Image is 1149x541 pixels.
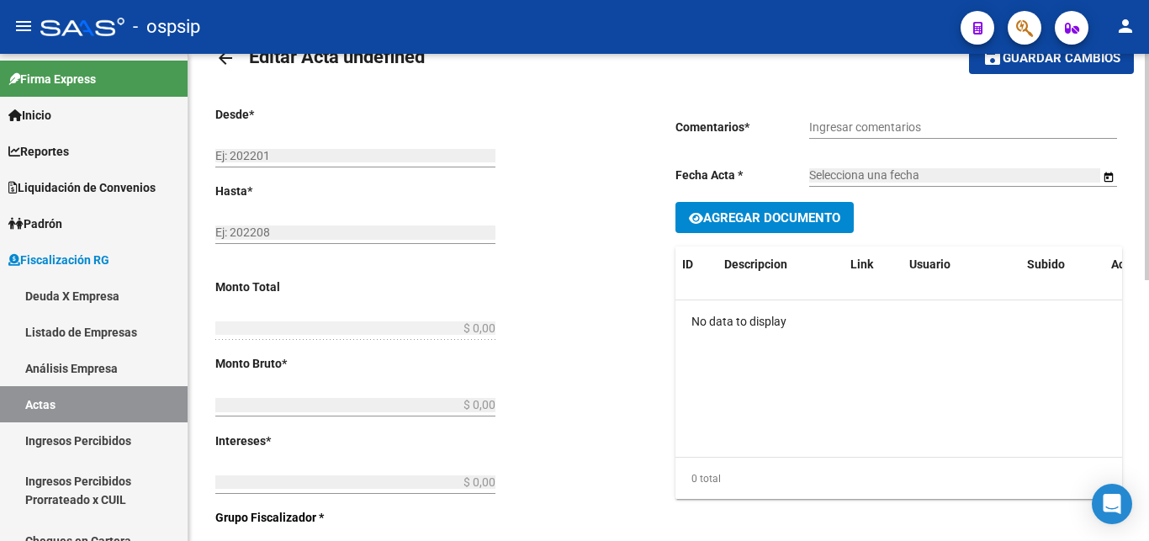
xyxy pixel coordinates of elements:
[8,251,109,269] span: Fiscalización RG
[215,278,342,296] p: Monto Total
[1003,51,1120,66] span: Guardar cambios
[675,118,809,136] p: Comentarios
[1115,16,1136,36] mat-icon: person
[8,178,156,197] span: Liquidación de Convenios
[215,508,342,527] p: Grupo Fiscalizador *
[215,354,342,373] p: Monto Bruto
[850,257,873,271] span: Link
[675,300,1122,342] div: No data to display
[675,202,854,233] button: Agregar Documento
[1020,247,1104,283] datatable-header-cell: Subido
[13,16,34,36] mat-icon: menu
[215,105,342,124] p: Desde
[1027,257,1065,271] span: Subido
[675,458,1122,500] div: 0 total
[724,257,787,271] span: Descripcion
[909,257,950,271] span: Usuario
[215,182,342,200] p: Hasta
[982,47,1003,67] mat-icon: save
[8,142,69,161] span: Reportes
[844,247,903,283] datatable-header-cell: Link
[969,42,1134,73] button: Guardar cambios
[8,215,62,233] span: Padrón
[1111,257,1147,271] span: Accion
[8,106,51,125] span: Inicio
[8,70,96,88] span: Firma Express
[675,247,717,283] datatable-header-cell: ID
[133,8,200,45] span: - ospsip
[703,210,840,225] span: Agregar Documento
[903,247,1020,283] datatable-header-cell: Usuario
[1092,484,1132,524] div: Open Intercom Messenger
[249,46,425,67] span: Editar Acta undefined
[682,257,693,271] span: ID
[675,166,809,184] p: Fecha Acta *
[717,247,844,283] datatable-header-cell: Descripcion
[215,432,342,450] p: Intereses
[215,48,236,68] mat-icon: arrow_back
